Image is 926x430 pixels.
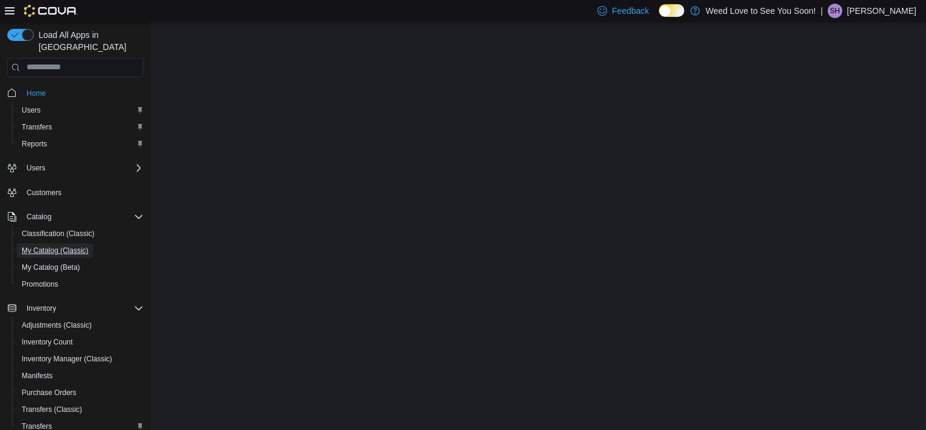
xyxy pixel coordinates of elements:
[17,103,143,117] span: Users
[22,263,80,272] span: My Catalog (Beta)
[22,185,66,200] a: Customers
[17,335,143,349] span: Inventory Count
[22,185,143,200] span: Customers
[17,385,81,400] a: Purchase Orders
[34,29,143,53] span: Load All Apps in [GEOGRAPHIC_DATA]
[22,279,58,289] span: Promotions
[17,277,143,291] span: Promotions
[847,4,916,18] p: [PERSON_NAME]
[17,318,143,332] span: Adjustments (Classic)
[706,4,816,18] p: Weed Love to See You Soon!
[12,351,148,367] button: Inventory Manager (Classic)
[22,371,52,381] span: Manifests
[22,301,61,316] button: Inventory
[12,334,148,351] button: Inventory Count
[22,229,95,238] span: Classification (Classic)
[820,4,823,18] p: |
[27,212,51,222] span: Catalog
[22,210,143,224] span: Catalog
[17,243,143,258] span: My Catalog (Classic)
[22,105,40,115] span: Users
[22,301,143,316] span: Inventory
[12,401,148,418] button: Transfers (Classic)
[17,226,99,241] a: Classification (Classic)
[22,320,92,330] span: Adjustments (Classic)
[27,304,56,313] span: Inventory
[22,405,82,414] span: Transfers (Classic)
[12,317,148,334] button: Adjustments (Classic)
[2,184,148,201] button: Customers
[22,161,143,175] span: Users
[17,260,85,275] a: My Catalog (Beta)
[22,139,47,149] span: Reports
[22,122,52,132] span: Transfers
[22,337,73,347] span: Inventory Count
[17,137,143,151] span: Reports
[22,161,50,175] button: Users
[830,4,840,18] span: SH
[17,137,52,151] a: Reports
[17,335,78,349] a: Inventory Count
[2,300,148,317] button: Inventory
[12,259,148,276] button: My Catalog (Beta)
[22,246,89,255] span: My Catalog (Classic)
[27,163,45,173] span: Users
[17,352,143,366] span: Inventory Manager (Classic)
[17,402,87,417] a: Transfers (Classic)
[17,402,143,417] span: Transfers (Classic)
[22,210,56,224] button: Catalog
[12,384,148,401] button: Purchase Orders
[17,352,117,366] a: Inventory Manager (Classic)
[27,89,46,98] span: Home
[12,367,148,384] button: Manifests
[17,385,143,400] span: Purchase Orders
[17,226,143,241] span: Classification (Classic)
[24,5,78,17] img: Cova
[12,276,148,293] button: Promotions
[828,4,842,18] div: Shauna Hudson
[659,4,684,17] input: Dark Mode
[17,369,143,383] span: Manifests
[12,225,148,242] button: Classification (Classic)
[12,136,148,152] button: Reports
[22,86,143,101] span: Home
[17,243,93,258] a: My Catalog (Classic)
[27,188,61,198] span: Customers
[17,260,143,275] span: My Catalog (Beta)
[2,160,148,176] button: Users
[17,318,96,332] a: Adjustments (Classic)
[17,120,57,134] a: Transfers
[12,102,148,119] button: Users
[17,120,143,134] span: Transfers
[22,354,112,364] span: Inventory Manager (Classic)
[12,242,148,259] button: My Catalog (Classic)
[17,277,63,291] a: Promotions
[2,208,148,225] button: Catalog
[612,5,649,17] span: Feedback
[22,86,51,101] a: Home
[22,388,77,397] span: Purchase Orders
[2,84,148,102] button: Home
[17,369,57,383] a: Manifests
[12,119,148,136] button: Transfers
[17,103,45,117] a: Users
